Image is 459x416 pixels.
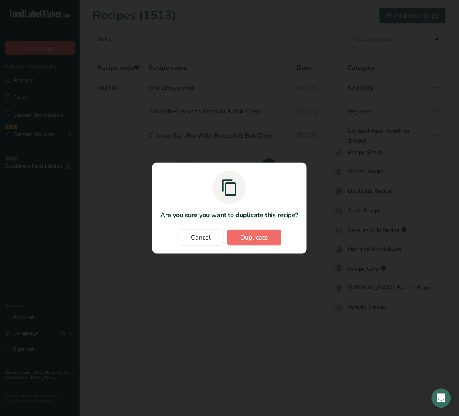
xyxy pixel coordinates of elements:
[178,230,224,246] button: Cancel
[160,210,299,220] p: Are you sure you want to duplicate this recipe?
[227,230,281,246] button: Duplicate
[191,233,211,242] span: Cancel
[240,233,268,242] span: Duplicate
[432,389,451,408] div: Open Intercom Messenger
